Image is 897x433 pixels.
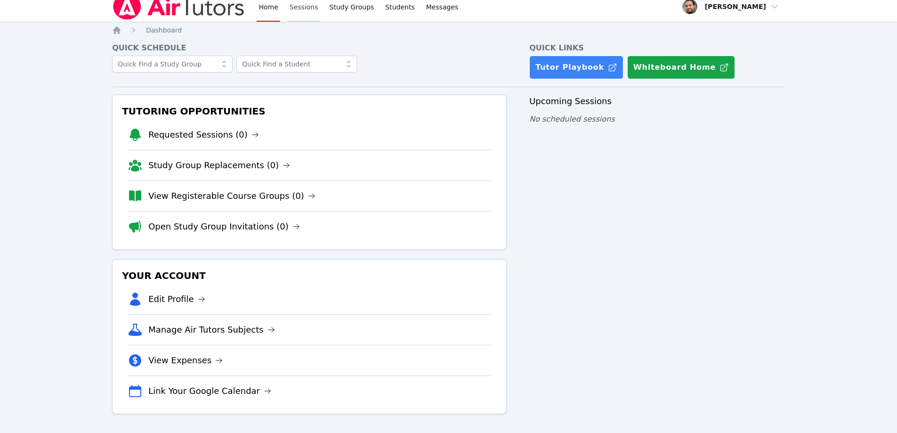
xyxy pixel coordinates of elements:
[146,26,182,34] span: Dashboard
[529,114,614,123] span: No scheduled sessions
[529,95,785,108] h3: Upcoming Sessions
[148,220,300,233] a: Open Study Group Invitations (0)
[627,56,735,79] button: Whiteboard Home
[148,323,275,336] a: Manage Air Tutors Subjects
[120,103,499,120] h3: Tutoring Opportunities
[148,189,315,203] a: View Registerable Course Groups (0)
[112,56,233,73] input: Quick Find a Study Group
[426,2,459,12] span: Messages
[236,56,357,73] input: Quick Find a Student
[148,293,205,306] a: Edit Profile
[120,267,499,284] h3: Your Account
[148,384,271,398] a: Link Your Google Calendar
[112,42,507,54] h4: Quick Schedule
[148,159,290,172] a: Study Group Replacements (0)
[112,25,785,35] nav: Breadcrumb
[529,56,623,79] a: Tutor Playbook
[146,25,182,35] a: Dashboard
[148,354,223,367] a: View Expenses
[148,128,259,141] a: Requested Sessions (0)
[529,42,785,54] h4: Quick Links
